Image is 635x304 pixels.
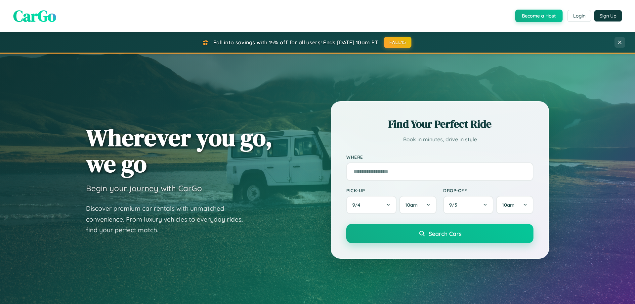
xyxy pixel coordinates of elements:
[346,196,397,214] button: 9/4
[443,188,533,193] label: Drop-off
[443,196,493,214] button: 9/5
[594,10,622,22] button: Sign Up
[502,202,515,208] span: 10am
[399,196,437,214] button: 10am
[449,202,460,208] span: 9 / 5
[515,10,563,22] button: Become a Host
[86,183,202,193] h3: Begin your journey with CarGo
[568,10,591,22] button: Login
[346,117,533,131] h2: Find Your Perfect Ride
[86,203,251,236] p: Discover premium car rentals with unmatched convenience. From luxury vehicles to everyday rides, ...
[346,135,533,144] p: Book in minutes, drive in style
[346,224,533,243] button: Search Cars
[405,202,418,208] span: 10am
[346,154,533,160] label: Where
[346,188,437,193] label: Pick-up
[86,124,273,177] h1: Wherever you go, we go
[429,230,461,237] span: Search Cars
[213,39,379,46] span: Fall into savings with 15% off for all users! Ends [DATE] 10am PT.
[384,37,412,48] button: FALL15
[13,5,56,27] span: CarGo
[352,202,363,208] span: 9 / 4
[496,196,533,214] button: 10am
